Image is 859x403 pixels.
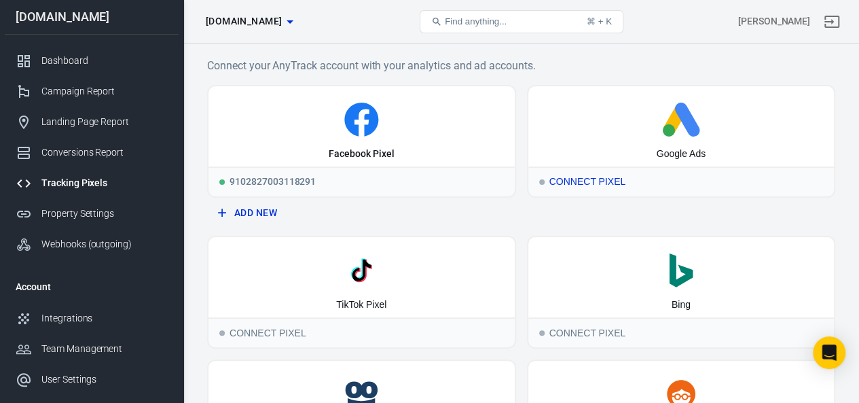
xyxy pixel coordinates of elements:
[200,9,298,34] button: [DOMAIN_NAME]
[5,270,179,303] li: Account
[587,16,612,27] div: ⌘ + K
[207,236,516,349] button: TikTok PixelConnect PixelConnect Pixel
[528,167,835,196] div: Connect Pixel
[219,330,225,336] span: Connect Pixel
[213,200,511,226] button: Add New
[5,168,179,198] a: Tracking Pixels
[41,372,168,387] div: User Settings
[672,298,691,312] div: Bing
[5,46,179,76] a: Dashboard
[41,115,168,129] div: Landing Page Report
[336,298,386,312] div: TikTok Pixel
[41,54,168,68] div: Dashboard
[206,13,282,30] span: chrisgmorrison.com
[813,336,845,369] div: Open Intercom Messenger
[41,311,168,326] div: Integrations
[5,107,179,137] a: Landing Page Report
[539,179,545,185] span: Connect Pixel
[208,317,515,347] div: Connect Pixel
[420,10,623,33] button: Find anything...⌘ + K
[816,5,848,38] a: Sign out
[208,167,515,196] div: 9102827003118291
[219,179,225,185] span: Running
[738,14,810,29] div: Account id: 4Eae67Et
[41,342,168,356] div: Team Management
[5,229,179,260] a: Webhooks (outgoing)
[528,317,835,347] div: Connect Pixel
[41,145,168,160] div: Conversions Report
[207,57,835,74] h6: Connect your AnyTrack account with your analytics and ad accounts.
[41,237,168,251] div: Webhooks (outgoing)
[5,303,179,334] a: Integrations
[5,11,179,23] div: [DOMAIN_NAME]
[5,334,179,364] a: Team Management
[41,84,168,99] div: Campaign Report
[657,147,706,161] div: Google Ads
[329,147,394,161] div: Facebook Pixel
[445,16,507,27] span: Find anything...
[5,364,179,395] a: User Settings
[5,198,179,229] a: Property Settings
[41,207,168,221] div: Property Settings
[539,330,545,336] span: Connect Pixel
[207,85,516,198] a: Facebook PixelRunning9102827003118291
[5,137,179,168] a: Conversions Report
[527,85,836,198] button: Google AdsConnect PixelConnect Pixel
[41,176,168,190] div: Tracking Pixels
[5,76,179,107] a: Campaign Report
[527,236,836,349] button: BingConnect PixelConnect Pixel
